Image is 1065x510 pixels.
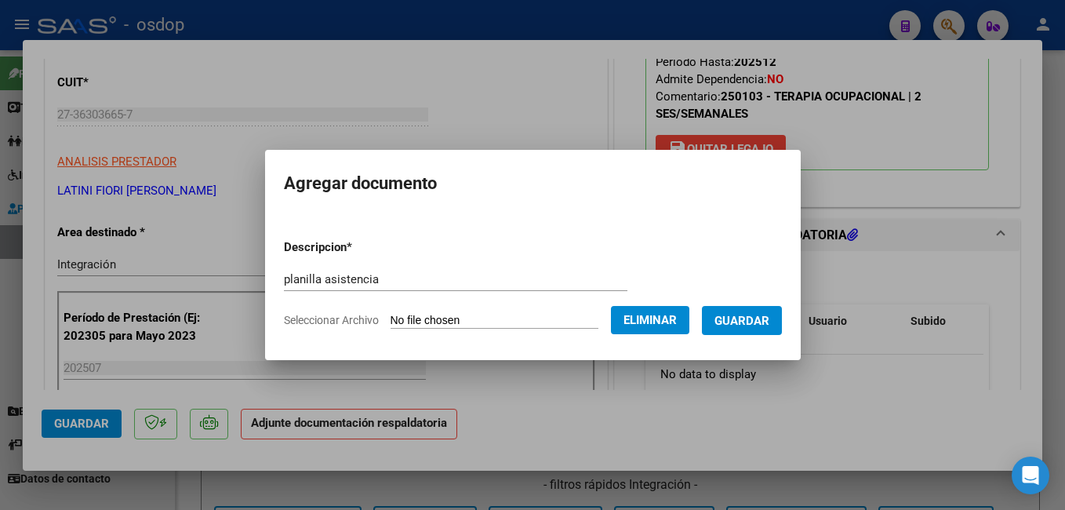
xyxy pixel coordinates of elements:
[284,169,782,199] h2: Agregar documento
[702,306,782,335] button: Guardar
[284,239,434,257] p: Descripcion
[284,314,379,326] span: Seleccionar Archivo
[714,314,769,328] span: Guardar
[1012,457,1049,494] div: Open Intercom Messenger
[611,306,689,334] button: Eliminar
[623,313,677,327] span: Eliminar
